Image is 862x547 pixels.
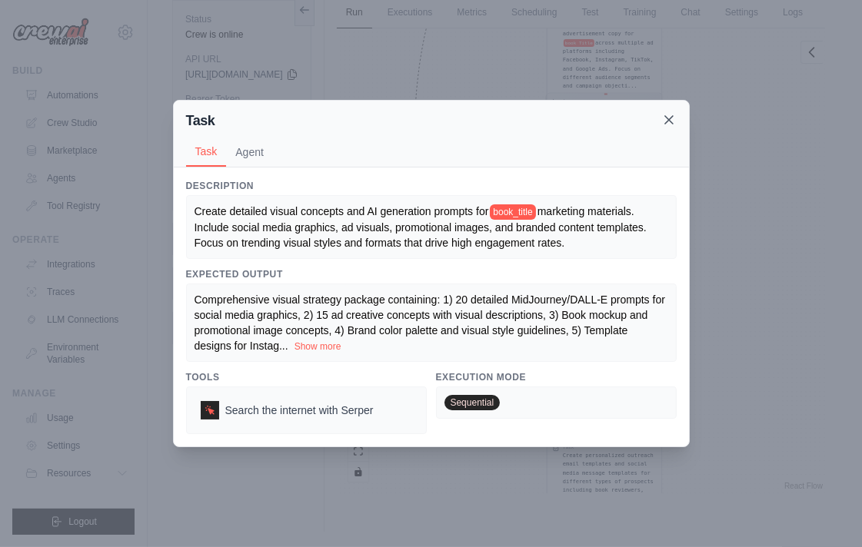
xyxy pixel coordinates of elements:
[225,403,374,418] span: Search the internet with Serper
[186,268,677,280] h3: Expected Output
[785,473,862,547] div: أداة الدردشة
[195,205,489,217] span: Create detailed visual concepts and AI generation prompts for
[195,293,665,352] span: Comprehensive visual strategy package containing: 1) 20 detailed MidJourney/DALL-E prompts for so...
[195,292,668,353] div: ...
[444,395,501,410] span: Sequential
[436,371,677,383] h3: Execution Mode
[186,180,677,192] h3: Description
[295,340,341,353] button: Show more
[195,205,650,249] span: marketing materials. Include social media graphics, ad visuals, promotional images, and branded c...
[490,204,535,220] span: book_title
[186,371,427,383] h3: Tools
[785,473,862,547] iframe: Chat Widget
